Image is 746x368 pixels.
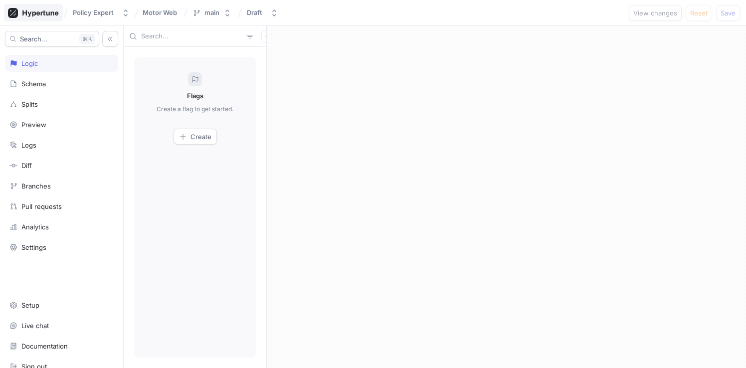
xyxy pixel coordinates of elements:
div: Setup [21,301,39,309]
span: Motor Web [143,9,177,16]
div: Schema [21,80,46,88]
div: Pull requests [21,202,62,210]
p: Create a flag to get started. [157,105,233,114]
span: Search... [20,36,47,42]
button: View changes [629,5,682,21]
button: Search...K [5,31,99,47]
button: main [188,4,235,21]
button: Policy Expert [69,4,134,21]
div: Analytics [21,223,49,231]
div: Draft [247,8,262,17]
span: Reset [690,10,708,16]
div: Settings [21,243,46,251]
button: Save [716,5,740,21]
div: Logic [21,59,38,67]
button: Draft [243,4,282,21]
div: main [204,8,219,17]
div: Branches [21,182,51,190]
span: Create [190,134,211,140]
button: Create [174,129,217,145]
a: Documentation [5,338,118,355]
span: Save [721,10,736,16]
div: Documentation [21,342,68,350]
span: View changes [633,10,677,16]
div: K [79,34,95,44]
input: Search... [141,31,242,41]
div: Logs [21,141,36,149]
div: Live chat [21,322,49,330]
div: Diff [21,162,32,170]
div: Policy Expert [73,8,114,17]
div: Preview [21,121,46,129]
p: Flags [187,91,203,101]
div: Splits [21,100,38,108]
button: Reset [686,5,712,21]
